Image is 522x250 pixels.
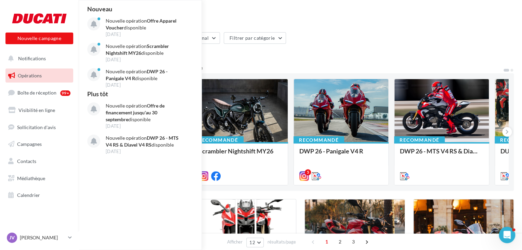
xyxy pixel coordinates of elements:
[18,55,46,61] span: Notifications
[249,240,255,245] span: 12
[18,107,55,113] span: Visibilité en ligne
[4,188,75,202] a: Calendrier
[87,11,514,21] div: Opérations marketing
[5,33,73,44] button: Nouvelle campagne
[17,124,56,130] span: Sollicitation d'avis
[4,85,75,100] a: Boîte de réception99+
[17,141,42,147] span: Campagnes
[394,136,445,144] div: Recommandé
[193,136,244,144] div: Recommandé
[293,136,344,144] div: Recommandé
[87,65,503,71] div: 5 opérations recommandées par votre enseigne
[4,154,75,168] a: Contacts
[4,120,75,135] a: Sollicitation d'avis
[18,73,42,78] span: Opérations
[267,239,296,245] span: résultats/page
[4,137,75,151] a: Campagnes
[9,234,15,241] span: JV
[17,192,40,198] span: Calendrier
[335,236,345,247] span: 2
[299,148,383,161] div: DWP 26 - Panigale V4 R
[4,68,75,83] a: Opérations
[224,32,286,44] button: Filtrer par catégorie
[4,103,75,117] a: Visibilité en ligne
[17,158,36,164] span: Contacts
[60,90,70,96] div: 99+
[348,236,359,247] span: 3
[20,234,65,241] p: [PERSON_NAME]
[4,51,72,66] button: Notifications
[400,148,483,161] div: DWP 26 - MTS V4 RS & Diavel V4 RS
[321,236,332,247] span: 1
[305,169,311,175] div: 5
[5,231,73,244] a: JV [PERSON_NAME]
[4,171,75,186] a: Médiathèque
[199,148,282,161] div: Scrambler Nightshift MY26
[246,238,264,247] button: 12
[499,227,515,243] iframe: Intercom live chat
[17,175,45,181] span: Médiathèque
[227,239,243,245] span: Afficher
[17,90,56,96] span: Boîte de réception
